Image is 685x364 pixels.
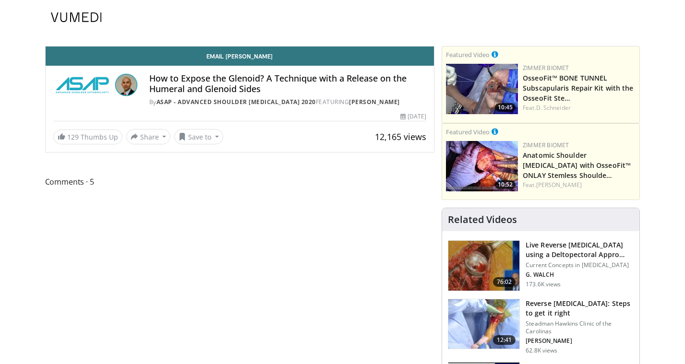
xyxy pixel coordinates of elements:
[448,240,634,291] a: 76:02 Live Reverse [MEDICAL_DATA] using a Deltopectoral Appro… Current Concepts in [MEDICAL_DATA]...
[446,64,518,114] a: 10:45
[523,73,633,103] a: OsseoFit™ BONE TUNNEL Subscapularis Repair Kit with the OsseoFit Ste…
[492,126,498,137] a: This is paid for by Zimmer Biomet
[446,64,518,114] img: 2f1af013-60dc-4d4f-a945-c3496bd90c6e.150x105_q85_crop-smart_upscale.jpg
[526,347,557,354] p: 62.8K views
[448,299,634,354] a: 12:41 Reverse [MEDICAL_DATA]: Steps to get it right Steadman Hawkins Clinic of the Carolinas [PER...
[448,299,519,349] img: 326034_0000_1.png.150x105_q85_crop-smart_upscale.jpg
[51,12,102,22] img: VuMedi Logo
[523,72,636,103] h3: OsseoFit™ BONE TUNNEL Subscapularis Repair Kit with the OsseoFit Stemless Implant
[526,261,634,269] p: Current Concepts in [MEDICAL_DATA]
[523,181,636,189] div: Feat.
[67,132,79,141] span: 129
[526,281,561,288] p: 173.6K views
[448,214,517,225] h4: Related Videos
[126,129,171,144] button: Share
[493,277,516,287] span: 76:02
[495,180,516,189] span: 10:52
[523,64,569,72] a: Zimmer Biomet
[400,112,426,121] div: [DATE]
[526,271,634,279] p: Gilles WALCH
[536,104,571,112] a: D. Schneider
[492,49,498,59] a: This is paid for by Zimmer Biomet
[495,103,516,112] span: 10:45
[526,337,634,345] p: Richard Hawkins
[523,151,631,180] a: Anatomic Shoulder [MEDICAL_DATA] with OsseoFit™ ONLAY Stemless Shoulde…
[349,98,400,106] a: [PERSON_NAME]
[523,150,636,180] h3: Anatomic Shoulder Arthroplasty with OsseoFit™ ONLAY Stemless Shoulder System and Alliance® Glenoid
[446,128,490,136] small: Featured Video
[115,73,138,96] img: Avatar
[156,98,316,106] a: ASAP - Advanced Shoulder [MEDICAL_DATA] 2020
[149,98,427,106] div: By FEATURING
[45,176,435,188] span: Comments 5
[53,73,111,96] img: ASAP - Advanced Shoulder ArthroPlasty 2020
[53,129,122,144] a: 129 Thumbs Up
[375,131,426,142] span: 12,165 views
[526,299,634,318] h3: Reverse [MEDICAL_DATA]: Steps to get it right
[446,50,490,59] small: Featured Video
[523,141,569,149] a: Zimmer Biomet
[149,73,427,94] h4: How to Expose the Glenoid? A Technique with a Release on the Humeral and Glenoid Sides
[493,335,516,345] span: 12:41
[46,47,434,66] a: Email [PERSON_NAME]
[526,240,634,259] h3: Live Reverse Total Shoulder Arthroplasty using a Deltopectoral Approach
[536,181,582,189] a: [PERSON_NAME]
[446,141,518,191] img: 68921608-6324-4888-87da-a4d0ad613160.150x105_q85_crop-smart_upscale.jpg
[523,104,636,112] div: Feat.
[174,129,223,144] button: Save to
[446,141,518,191] a: 10:52
[526,320,634,335] p: Steadman Hawkins Clinic of the Carolinas
[448,241,519,291] img: 684033_3.png.150x105_q85_crop-smart_upscale.jpg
